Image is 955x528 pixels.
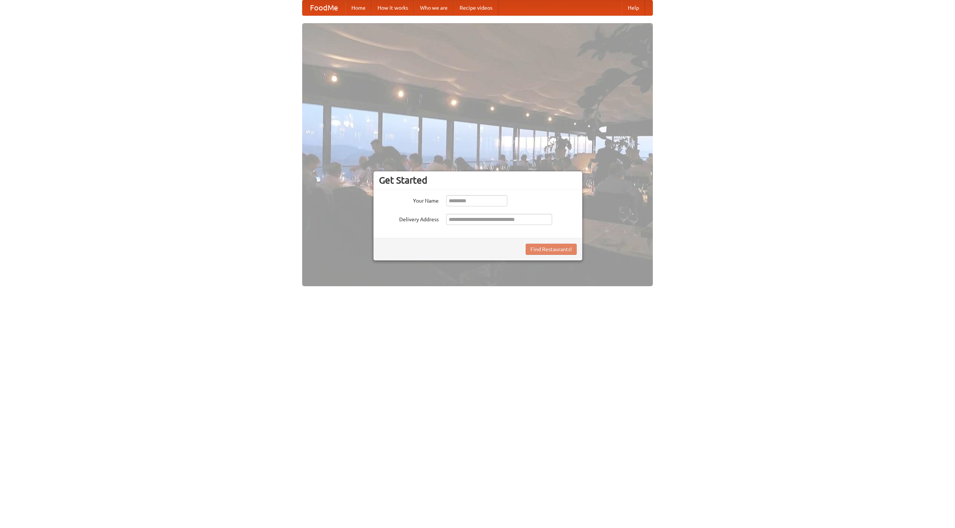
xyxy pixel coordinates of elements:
button: Find Restaurants! [526,244,577,255]
h3: Get Started [379,175,577,186]
a: How it works [372,0,414,15]
label: Delivery Address [379,214,439,223]
a: Help [622,0,645,15]
label: Your Name [379,195,439,204]
a: Recipe videos [454,0,498,15]
a: Home [345,0,372,15]
a: FoodMe [303,0,345,15]
a: Who we are [414,0,454,15]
